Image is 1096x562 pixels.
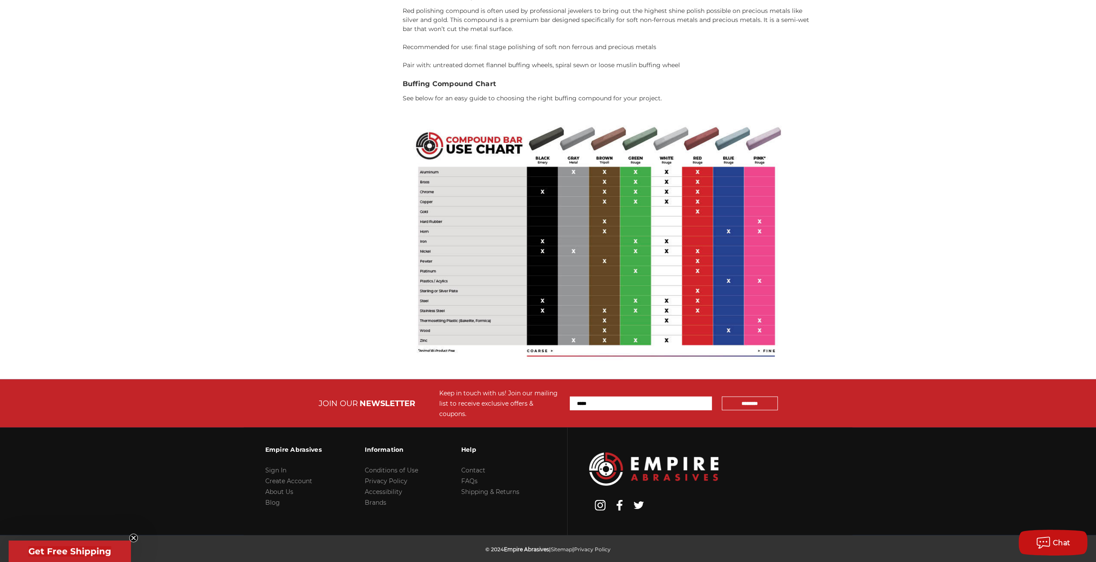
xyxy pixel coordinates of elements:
a: Privacy Policy [574,546,611,553]
a: Sign In [265,466,286,474]
a: Sitemap [551,546,572,553]
h3: Buffing Compound Chart [403,79,817,89]
h3: Information [365,441,418,459]
button: Chat [1018,530,1087,556]
a: Conditions of Use [365,466,418,474]
a: Polishing and Buffing Compound Bars Use Chart - Empire Abrasives [403,237,790,245]
button: Close teaser [129,534,138,542]
a: About Us [265,488,293,496]
span: JOIN OUR [319,399,358,408]
img: compoundbar-usechart-lowres.jpg [403,112,790,370]
p: © 2024 | | [485,544,611,555]
span: Empire Abrasives [504,546,549,553]
a: Privacy Policy [365,477,407,485]
span: Get Free Shipping [28,546,111,556]
a: Create Account [265,477,312,485]
span: Chat [1053,539,1071,547]
div: Get Free ShippingClose teaser [9,540,131,562]
span: NEWSLETTER [360,399,415,408]
a: Contact [461,466,485,474]
p: Recommended for use: final stage polishing of soft non ferrous and precious metals [403,43,817,52]
img: Empire Abrasives Logo Image [589,453,718,486]
p: Red polishing compound is often used by professional jewelers to bring out the highest shine poli... [403,6,817,34]
h3: Help [461,441,519,459]
a: Accessibility [365,488,402,496]
a: Blog [265,499,280,506]
a: Brands [365,499,386,506]
h3: Empire Abrasives [265,441,322,459]
div: Keep in touch with us! Join our mailing list to receive exclusive offers & coupons. [439,388,561,419]
p: See below for an easy guide to choosing the right buffing compound for your project. [403,94,817,103]
a: Shipping & Returns [461,488,519,496]
p: Pair with: untreated domet flannel buffing wheels, spiral sewn or loose muslin buffing wheel [403,61,817,70]
a: FAQs [461,477,478,485]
